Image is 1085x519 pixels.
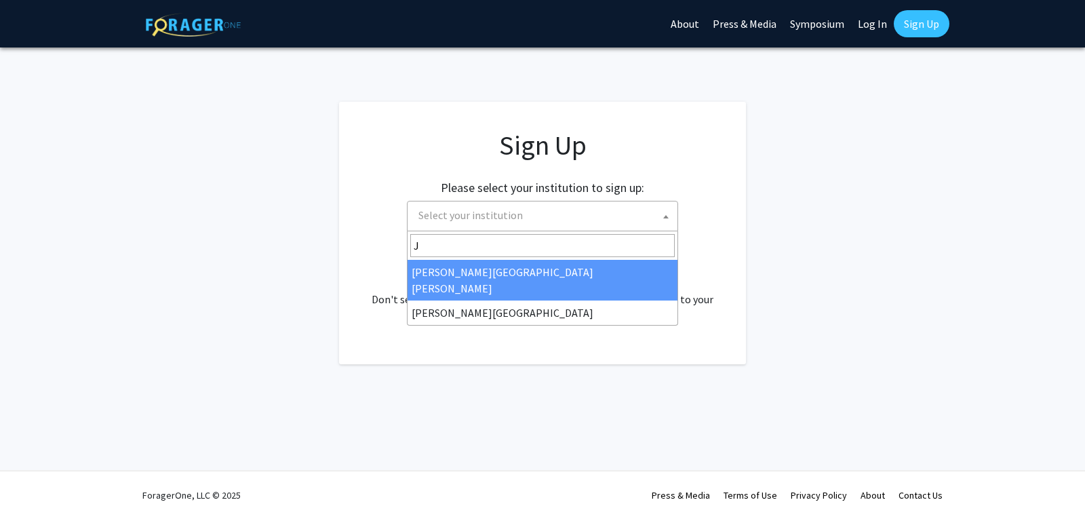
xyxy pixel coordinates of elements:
[366,258,719,324] div: Already have an account? . Don't see your institution? about bringing ForagerOne to your institut...
[894,10,949,37] a: Sign Up
[10,458,58,509] iframe: Chat
[410,234,675,257] input: Search
[142,472,241,519] div: ForagerOne, LLC © 2025
[407,201,678,231] span: Select your institution
[408,260,677,301] li: [PERSON_NAME][GEOGRAPHIC_DATA][PERSON_NAME]
[146,13,241,37] img: ForagerOne Logo
[413,201,677,229] span: Select your institution
[861,489,885,501] a: About
[408,301,677,325] li: [PERSON_NAME][GEOGRAPHIC_DATA]
[366,129,719,161] h1: Sign Up
[418,208,523,222] span: Select your institution
[724,489,777,501] a: Terms of Use
[652,489,710,501] a: Press & Media
[791,489,847,501] a: Privacy Policy
[899,489,943,501] a: Contact Us
[441,180,644,195] h2: Please select your institution to sign up:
